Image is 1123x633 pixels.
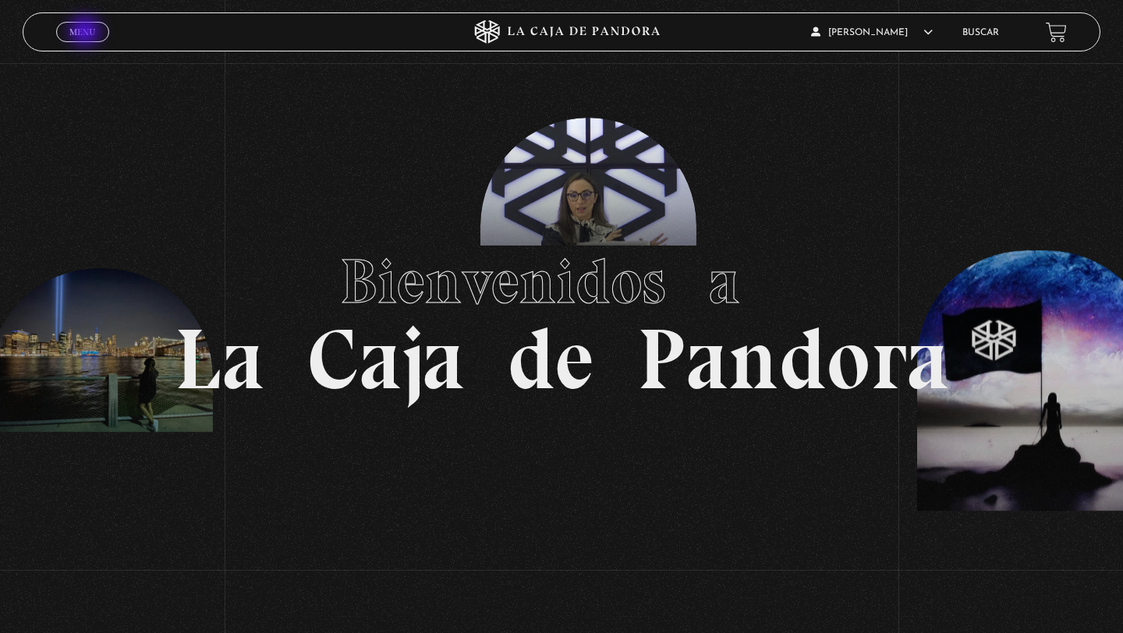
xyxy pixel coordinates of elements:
[69,27,95,37] span: Menu
[65,41,101,51] span: Cerrar
[175,231,949,402] h1: La Caja de Pandora
[962,28,999,37] a: Buscar
[811,28,933,37] span: [PERSON_NAME]
[1046,22,1067,43] a: View your shopping cart
[340,244,783,319] span: Bienvenidos a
